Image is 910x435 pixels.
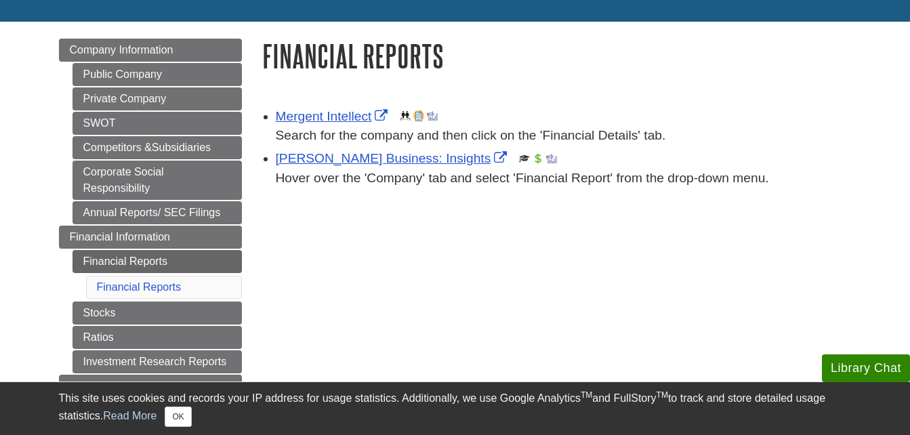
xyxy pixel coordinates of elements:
img: Scholarly or Peer Reviewed [519,153,530,164]
img: Financial Report [533,153,543,164]
img: Company Information [413,110,424,121]
a: Link opens in new window [276,151,511,165]
button: Close [165,407,191,427]
a: Corporate Social Responsibility [73,161,242,200]
span: Company Information [70,44,173,56]
a: Public Company [73,63,242,86]
a: Investment Research Reports [73,350,242,373]
a: Ratios [73,326,242,349]
img: Industry Report [546,153,557,164]
a: Financial Information [59,226,242,249]
h1: Financial Reports [262,39,852,73]
button: Library Chat [822,354,910,382]
div: Guide Page Menu [59,39,242,414]
sup: TM [657,390,668,400]
a: Read More [103,410,157,421]
a: Private Company [73,87,242,110]
a: Get Help From [PERSON_NAME]! [59,375,242,414]
span: Get Help From [PERSON_NAME]! [70,380,162,408]
div: Hover over the 'Company' tab and select 'Financial Report' from the drop-down menu. [276,169,852,188]
a: Annual Reports/ SEC Filings [73,201,242,224]
a: SWOT [73,112,242,135]
img: Demographics [400,110,411,121]
a: Competitors &Subsidiaries [73,136,242,159]
div: This site uses cookies and records your IP address for usage statistics. Additionally, we use Goo... [59,390,852,427]
a: Stocks [73,302,242,325]
a: Company Information [59,39,242,62]
sup: TM [581,390,592,400]
a: Link opens in new window [276,109,392,123]
a: Financial Reports [73,250,242,273]
a: Financial Reports [97,281,182,293]
img: Industry Report [427,110,438,121]
span: Financial Information [70,231,171,243]
div: Search for the company and then click on the 'Financial Details' tab. [276,126,852,146]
